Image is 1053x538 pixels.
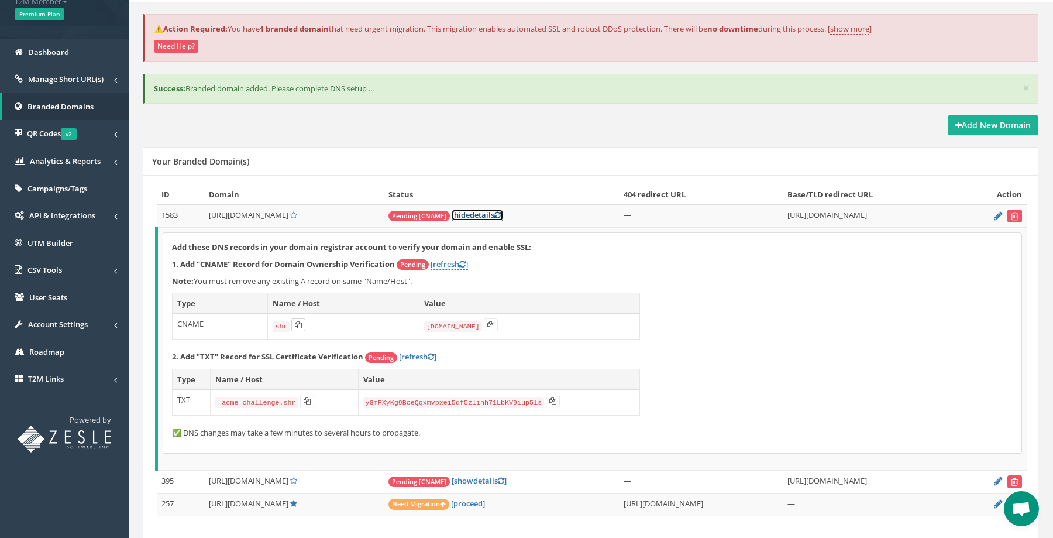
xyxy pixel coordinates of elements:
th: Status [384,184,619,205]
a: show more [830,23,869,35]
h5: Your Branded Domain(s) [152,157,249,166]
span: Pending [CNAME] [388,211,450,221]
p: You have that need urgent migration. This migration enables automated SSL and robust DDoS protect... [154,23,1029,35]
span: Campaigns/Tags [27,183,87,194]
span: Pending [365,352,397,363]
span: v2 [61,128,77,140]
th: Action [958,184,1027,205]
span: T2M Links [28,373,64,384]
td: [URL][DOMAIN_NAME] [619,494,783,516]
a: Set Default [290,475,297,486]
th: Base/TLD redirect URL [783,184,958,205]
th: Type [173,293,268,314]
span: show [454,475,473,486]
code: yGmFXyKg9BoeQqxmvpxei5df5zlinh71LbKV9iup5ls [363,397,545,408]
div: Branded domain added. Please complete DNS setup ... [143,74,1038,104]
td: [URL][DOMAIN_NAME] [783,471,958,494]
b: Note: [172,276,194,286]
span: [URL][DOMAIN_NAME] [209,475,288,486]
a: Add New Domain [948,115,1038,135]
span: Premium Plan [15,8,64,20]
span: User Seats [29,292,67,303]
span: CSV Tools [27,265,62,275]
td: [URL][DOMAIN_NAME] [783,205,958,228]
strong: 1. Add "CNAME" Record for Domain Ownership Verification [172,259,395,269]
th: Domain [204,184,384,205]
th: Value [358,369,639,390]
th: 404 redirect URL [619,184,783,205]
p: ✅ DNS changes may take a few minutes to several hours to propagate. [172,427,1013,438]
b: Success: [154,83,185,94]
span: [URL][DOMAIN_NAME] [209,498,288,509]
a: Open chat [1004,491,1039,526]
button: × [1023,82,1030,94]
td: 257 [157,494,204,516]
a: [refresh] [431,259,468,270]
strong: 1 branded domain [260,23,329,34]
code: shr [273,321,290,332]
code: [DOMAIN_NAME] [424,321,482,332]
span: QR Codes [27,128,77,139]
td: CNAME [173,314,268,340]
p: You must remove any existing A record on same "Name/Host". [172,276,1013,287]
span: Analytics & Reports [30,156,101,166]
code: _acme-challenge.shr [215,397,298,408]
span: Manage Short URL(s) [28,74,104,84]
td: 1583 [157,205,204,228]
span: Account Settings [28,319,88,330]
button: Need Help? [154,40,198,53]
th: Type [173,369,211,390]
a: [refresh] [399,351,436,362]
td: — [619,205,783,228]
td: TXT [173,390,211,416]
span: hide [454,210,470,220]
span: Roadmap [29,347,64,357]
span: UTM Builder [27,238,73,248]
strong: Add New Domain [955,119,1031,131]
span: Powered by [70,414,111,425]
th: Name / Host [211,369,358,390]
td: — [619,471,783,494]
span: API & Integrations [29,210,95,221]
th: Name / Host [268,293,419,314]
span: Dashboard [28,47,69,57]
td: 395 [157,471,204,494]
img: T2M URL Shortener powered by Zesle Software Inc. [18,426,111,453]
strong: Add these DNS records in your domain registrar account to verify your domain and enable SSL: [172,242,531,252]
a: Set Default [290,210,297,220]
strong: no downtime [707,23,758,34]
span: Pending [CNAME] [388,477,450,487]
span: Need Migration [388,499,449,510]
th: Value [419,293,639,314]
strong: 2. Add "TXT" Record for SSL Certificate Verification [172,351,363,362]
td: — [783,494,958,516]
span: Pending [397,259,429,270]
a: Default [290,498,297,509]
span: [URL][DOMAIN_NAME] [209,210,288,220]
th: ID [157,184,204,205]
a: [proceed] [451,498,485,509]
a: [hidedetails] [452,210,503,221]
strong: ⚠️Action Required: [154,23,228,34]
a: [showdetails] [452,475,507,486]
span: Branded Domains [27,101,94,112]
